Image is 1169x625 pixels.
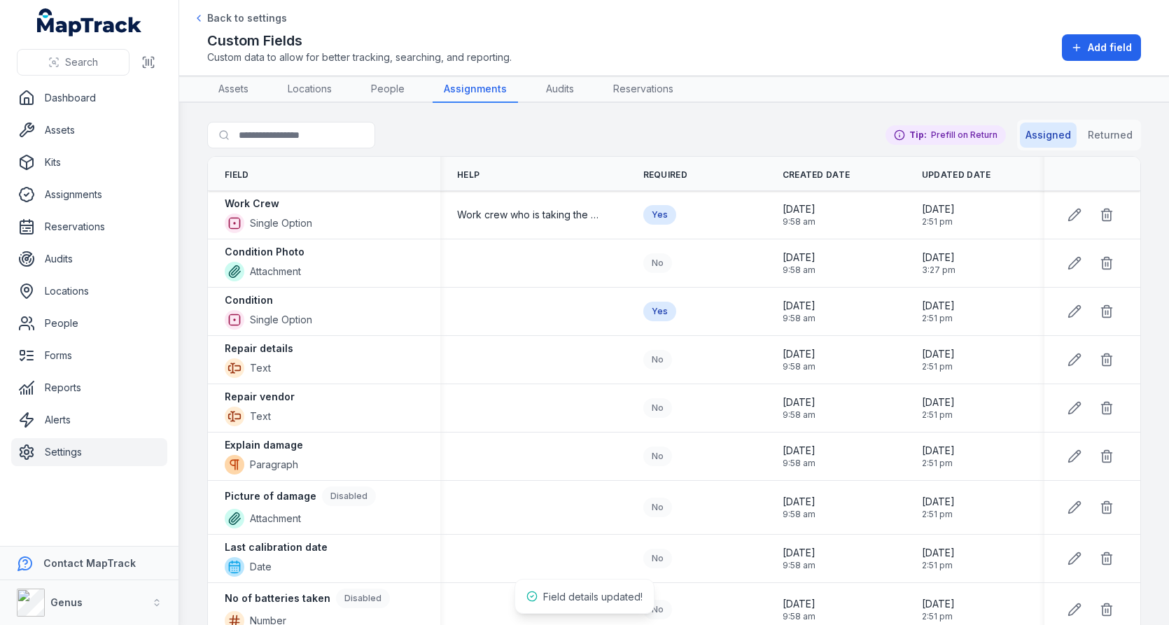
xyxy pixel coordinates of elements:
span: [DATE] [922,444,955,458]
span: [DATE] [783,251,815,265]
span: Required [643,169,687,181]
a: Back to settings [193,11,287,25]
time: 29/08/2025, 3:27:07 pm [922,251,955,276]
time: 02/06/2025, 2:51:03 pm [922,597,955,622]
span: 9:58 am [783,509,815,520]
a: People [360,76,416,103]
span: 9:58 am [783,458,815,469]
div: Disabled [336,589,390,608]
time: 01/04/2025, 9:58:27 am [783,202,815,227]
span: 2:51 pm [922,409,955,421]
time: 02/06/2025, 2:51:03 pm [922,202,955,227]
span: [DATE] [922,347,955,361]
span: [DATE] [783,395,815,409]
span: Search [65,55,98,69]
time: 02/06/2025, 2:51:03 pm [922,546,955,571]
strong: Genus [50,596,83,608]
a: Assets [207,76,260,103]
span: [DATE] [783,495,815,509]
span: 3:27 pm [922,265,955,276]
span: [DATE] [783,546,815,560]
strong: Contact MapTrack [43,557,136,569]
div: No [643,398,672,418]
a: Alerts [11,406,167,434]
strong: No of batteries taken [225,591,330,605]
a: Reservations [11,213,167,241]
span: [DATE] [783,299,815,313]
button: Returned [1082,122,1138,148]
a: Assignments [433,76,518,103]
span: [DATE] [922,395,955,409]
button: Add field [1062,34,1141,61]
span: 9:58 am [783,611,815,622]
strong: Last calibration date [225,540,328,554]
span: 9:58 am [783,313,815,324]
time: 02/06/2025, 2:51:03 pm [922,347,955,372]
span: 2:51 pm [922,509,955,520]
span: Created Date [783,169,850,181]
time: 01/04/2025, 9:58:27 am [783,299,815,324]
span: Custom data to allow for better tracking, searching, and reporting. [207,50,512,64]
span: [DATE] [922,251,955,265]
a: Forms [11,342,167,370]
strong: Repair details [225,342,293,356]
time: 02/06/2025, 2:51:03 pm [922,444,955,469]
span: 2:51 pm [922,611,955,622]
strong: Explain damage [225,438,303,452]
span: 9:58 am [783,265,815,276]
time: 02/06/2025, 2:51:03 pm [922,395,955,421]
span: Back to settings [207,11,287,25]
a: Locations [276,76,343,103]
a: People [11,309,167,337]
span: [DATE] [922,202,955,216]
span: [DATE] [922,597,955,611]
div: Prefill on Return [885,125,1006,145]
a: MapTrack [37,8,142,36]
time: 01/04/2025, 9:58:27 am [783,444,815,469]
a: Reservations [602,76,685,103]
time: 01/04/2025, 9:58:27 am [783,597,815,622]
time: 02/06/2025, 2:51:03 pm [922,299,955,324]
strong: Work Crew [225,197,279,211]
span: [DATE] [922,299,955,313]
div: No [643,447,672,466]
span: Field [225,169,249,181]
a: Assignments [11,181,167,209]
div: Yes [643,205,676,225]
time: 01/04/2025, 9:58:27 am [783,395,815,421]
button: Assigned [1020,122,1077,148]
span: Updated Date [922,169,991,181]
strong: Condition [225,293,273,307]
span: Help [457,169,479,181]
strong: Tip: [909,129,927,141]
a: Settings [11,438,167,466]
div: No [643,498,672,517]
span: 9:58 am [783,409,815,421]
span: 2:51 pm [922,361,955,372]
span: 2:51 pm [922,560,955,571]
span: [DATE] [783,597,815,611]
a: Kits [11,148,167,176]
time: 01/04/2025, 9:58:27 am [783,546,815,571]
a: Assets [11,116,167,144]
div: Yes [643,302,676,321]
span: 2:51 pm [922,313,955,324]
span: [DATE] [783,202,815,216]
span: Add field [1088,41,1132,55]
time: 02/06/2025, 2:51:03 pm [922,495,955,520]
div: Disabled [322,486,376,506]
span: [DATE] [922,546,955,560]
span: 2:51 pm [922,216,955,227]
span: Paragraph [250,458,298,472]
div: No [643,253,672,273]
time: 01/04/2025, 9:58:27 am [783,347,815,372]
span: Attachment [250,512,301,526]
button: Search [17,49,129,76]
span: Date [250,560,272,574]
span: Single Option [250,216,312,230]
span: 9:58 am [783,361,815,372]
a: Audits [11,245,167,273]
strong: Repair vendor [225,390,295,404]
span: Attachment [250,265,301,279]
